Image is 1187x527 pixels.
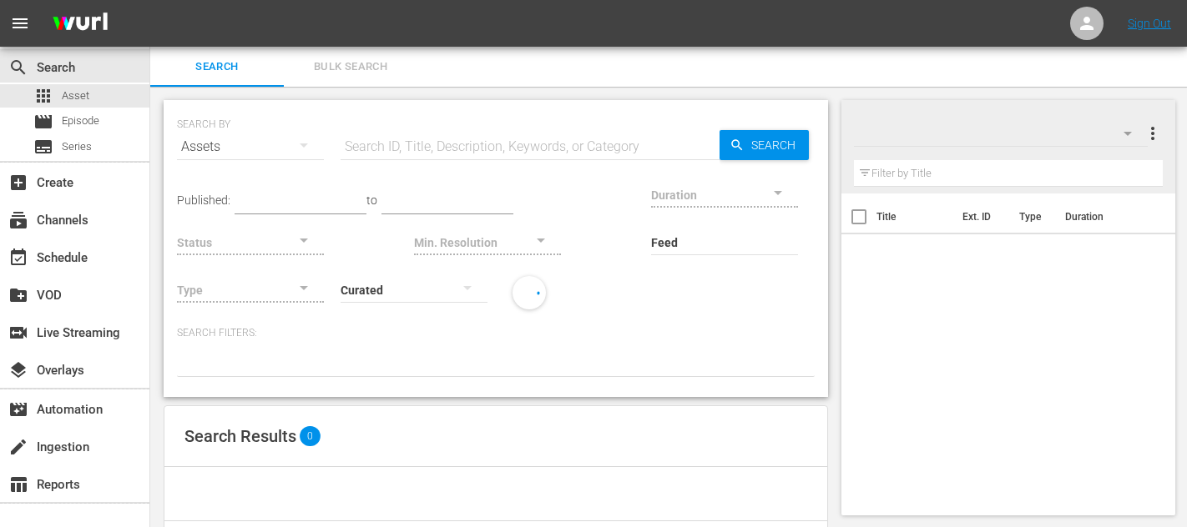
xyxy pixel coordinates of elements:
span: Search Results [184,426,296,446]
span: Search [8,58,28,78]
span: Search [160,58,274,77]
span: Ingestion [8,437,28,457]
span: Bulk Search [294,58,407,77]
button: Search [720,130,809,160]
span: Episode [62,113,99,129]
th: Duration [1055,193,1155,240]
span: Overlays [8,360,28,380]
img: ans4CAIJ8jUAAAAAAAAAAAAAAAAAAAAAAAAgQb4GAAAAAAAAAAAAAAAAAAAAAAAAJMjXAAAAAAAAAAAAAAAAAAAAAAAAgAT5G... [40,4,120,43]
th: Title [876,193,952,240]
span: Episode [33,112,53,132]
span: Schedule [8,248,28,268]
span: Search [745,130,809,160]
span: Series [33,137,53,157]
span: Asset [33,86,53,106]
button: more_vert [1143,113,1163,153]
span: Published: [177,193,230,207]
span: Live Streaming [8,323,28,343]
a: Sign Out [1128,17,1171,30]
span: Create [8,173,28,193]
span: 0 [300,426,321,446]
span: menu [10,13,30,33]
th: Type [1009,193,1055,240]
th: Ext. ID [952,193,1010,240]
p: Search Filters: [177,326,815,340]
span: Reports [8,474,28,494]
span: Automation [8,399,28,419]
span: VOD [8,285,28,305]
span: more_vert [1143,123,1163,143]
span: to [366,193,377,207]
span: Series [62,138,92,155]
div: Assets [177,123,324,170]
span: Asset [62,88,89,104]
span: Channels [8,210,28,230]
